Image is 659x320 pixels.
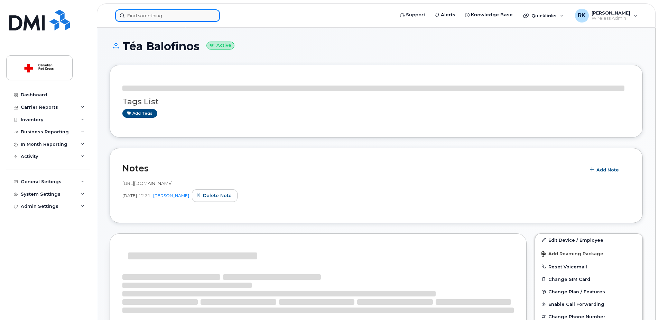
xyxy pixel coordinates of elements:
button: Change Plan / Features [535,285,642,298]
a: [PERSON_NAME] [153,193,189,198]
a: Add tags [122,109,157,118]
span: [DATE] [122,193,137,198]
button: Reset Voicemail [535,260,642,273]
a: Edit Device / Employee [535,234,642,246]
button: Add Roaming Package [535,246,642,260]
span: [URL][DOMAIN_NAME] [122,180,173,186]
button: Add Note [585,163,625,176]
span: Change Plan / Features [548,289,605,294]
span: Add Roaming Package [541,251,603,258]
span: Add Note [596,167,619,173]
span: 12:31 [138,193,150,198]
small: Active [206,42,234,50]
button: Delete note [192,189,238,202]
h1: Téa Balofinos [110,40,643,52]
span: Enable Call Forwarding [548,302,604,307]
button: Enable Call Forwarding [535,298,642,310]
span: Delete note [203,192,232,199]
button: Change SIM Card [535,273,642,285]
h3: Tags List [122,97,630,106]
h2: Notes [122,163,582,174]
